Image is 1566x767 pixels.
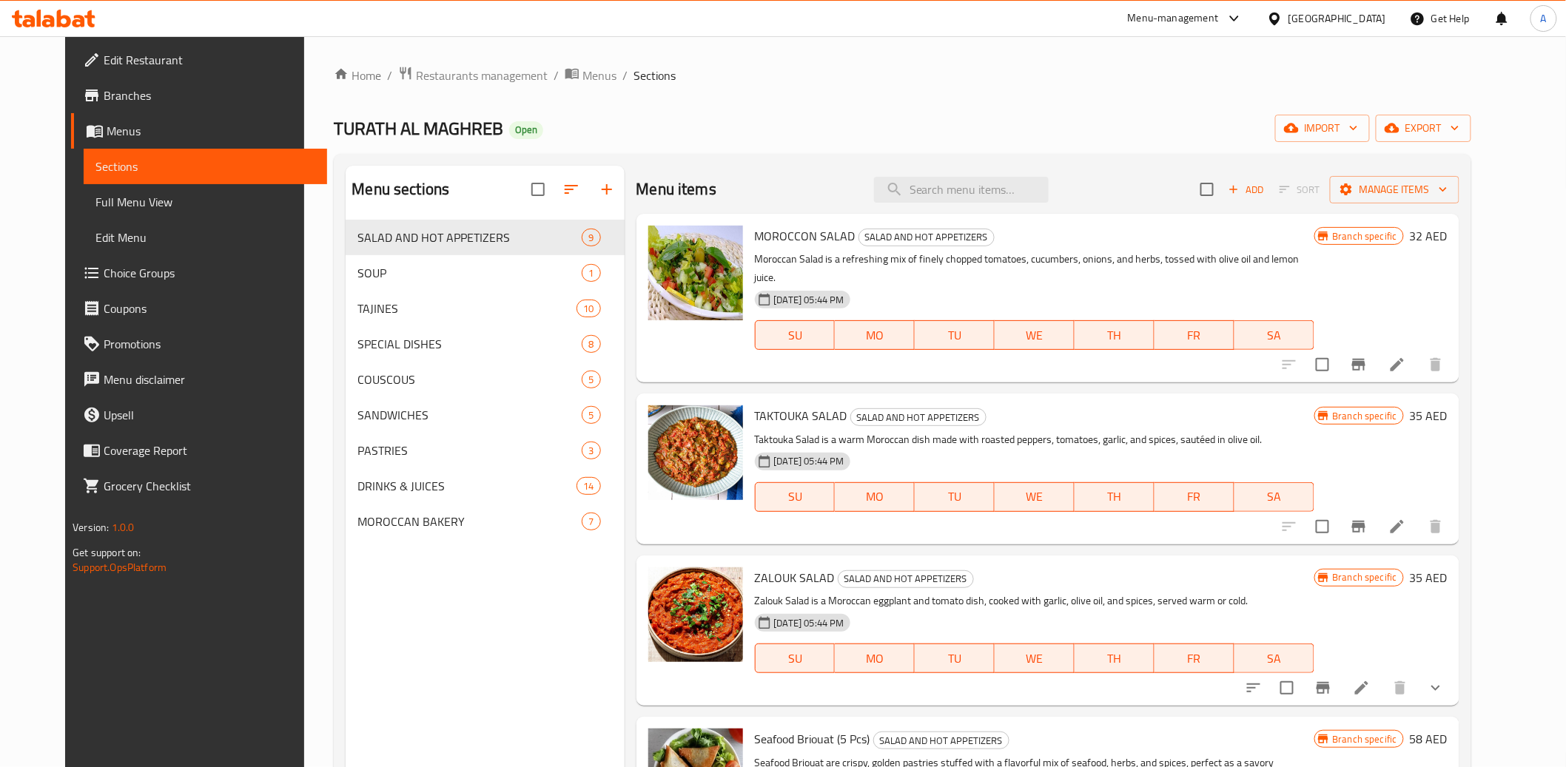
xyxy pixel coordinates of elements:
span: Add [1226,181,1266,198]
span: TURATH AL MAGHREB [334,112,503,145]
span: Menus [107,122,315,140]
button: SA [1234,643,1314,673]
span: SALAD AND HOT APPETIZERS [839,570,973,587]
button: TH [1075,482,1155,512]
span: TH [1081,325,1149,346]
span: MOROCCON SALAD [755,225,856,247]
a: Branches [71,78,326,113]
button: SU [755,643,836,673]
span: 7 [582,515,599,529]
span: 1 [582,266,599,280]
span: WE [1001,325,1069,346]
div: SOUP1 [346,255,624,291]
span: Select section first [1270,178,1330,201]
span: 5 [582,408,599,422]
a: Edit Restaurant [71,42,326,78]
div: items [577,477,600,495]
button: TU [915,643,995,673]
span: [DATE] 05:44 PM [768,293,850,307]
span: WE [1001,486,1069,507]
a: Sections [84,149,326,184]
span: SPECIAL DISHES [357,335,582,353]
span: Promotions [104,335,315,353]
span: TH [1081,486,1149,507]
button: SU [755,482,836,512]
button: TU [915,482,995,512]
div: items [582,406,600,424]
button: WE [995,643,1075,673]
span: Coverage Report [104,442,315,459]
span: 14 [577,479,599,493]
span: 3 [582,444,599,458]
div: items [577,300,600,317]
div: TAJINES10 [346,291,624,326]
div: DRINKS & JUICES [357,477,577,495]
a: Edit Menu [84,220,326,255]
button: SA [1234,320,1314,350]
span: WE [1001,648,1069,669]
span: Seafood Briouat (5 Pcs) [755,728,870,750]
li: / [554,67,559,84]
span: Restaurants management [416,67,548,84]
span: Choice Groups [104,264,315,282]
span: 10 [577,302,599,316]
a: Edit menu item [1388,518,1406,535]
span: Add item [1223,178,1270,201]
span: SA [1240,486,1308,507]
a: Promotions [71,326,326,362]
span: Menus [582,67,616,84]
span: 5 [582,373,599,387]
span: SALAD AND HOT APPETIZERS [859,229,994,246]
span: SOUP [357,264,582,282]
span: SA [1240,325,1308,346]
div: MOROCCAN BAKERY7 [346,504,624,539]
span: SALAD AND HOT APPETIZERS [874,732,1009,749]
span: SALAD AND HOT APPETIZERS [357,229,582,246]
a: Coverage Report [71,433,326,468]
span: export [1388,119,1459,138]
button: SU [755,320,836,350]
span: MOROCCAN BAKERY [357,513,582,530]
span: Branch specific [1327,570,1403,584]
span: 1.0.0 [112,518,135,537]
button: FR [1155,482,1234,512]
span: TAKTOUKA SALAD [755,405,847,427]
p: Taktouka Salad is a warm Moroccan dish made with roasted peppers, tomatoes, garlic, and spices, s... [755,430,1314,449]
button: import [1275,115,1370,142]
button: MO [835,482,915,512]
span: Menu disclaimer [104,371,315,388]
span: Sort sections [554,172,589,207]
span: COUSCOUS [357,371,582,388]
button: Branch-specific-item [1341,347,1377,382]
button: MO [835,320,915,350]
span: Branch specific [1327,732,1403,746]
span: FR [1160,325,1229,346]
button: delete [1418,509,1454,544]
span: SU [762,648,830,669]
span: [DATE] 05:44 PM [768,454,850,468]
div: Open [509,121,543,139]
button: Add section [589,172,625,207]
span: Manage items [1342,180,1448,199]
div: DRINKS & JUICES14 [346,468,624,504]
span: TH [1081,648,1149,669]
span: TAJINES [357,300,577,317]
img: MOROCCON SALAD [648,226,743,320]
div: SPECIAL DISHES8 [346,326,624,362]
span: Version: [73,518,109,537]
span: Get support on: [73,543,141,562]
div: items [582,335,600,353]
span: Edit Menu [95,229,315,246]
span: TU [921,648,989,669]
button: TH [1075,320,1155,350]
div: items [582,513,600,530]
div: SALAD AND HOT APPETIZERS9 [346,220,624,255]
nav: breadcrumb [334,66,1471,85]
span: Upsell [104,406,315,424]
div: SANDWICHES5 [346,397,624,433]
span: Open [509,124,543,136]
div: SALAD AND HOT APPETIZERS [858,229,995,246]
